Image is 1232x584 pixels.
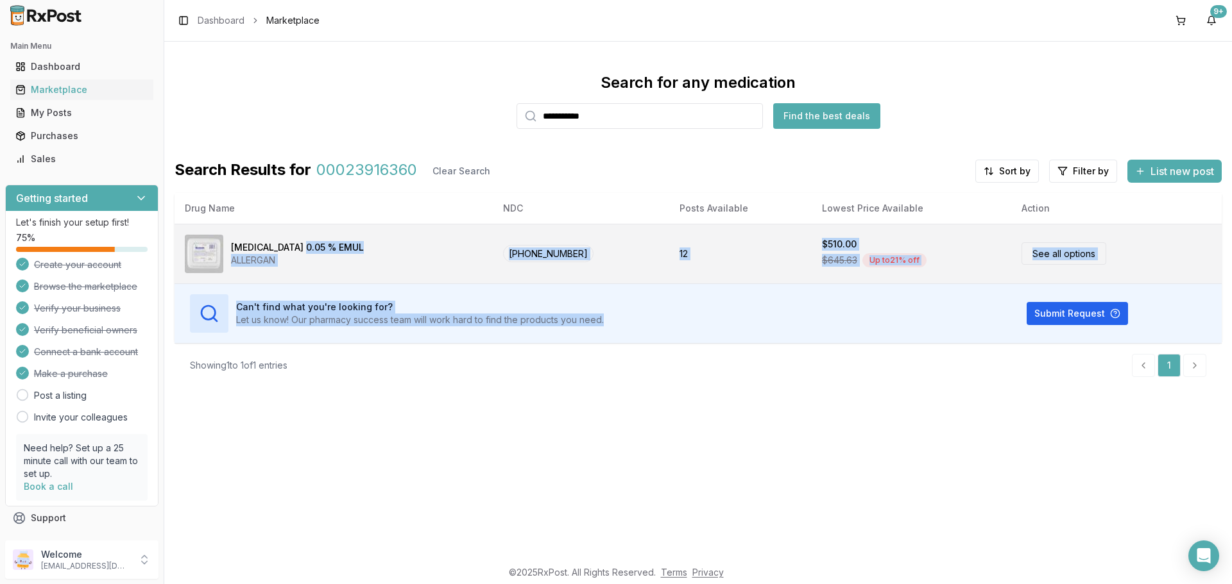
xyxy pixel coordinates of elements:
[812,193,1011,224] th: Lowest Price Available
[1210,5,1227,18] div: 9+
[34,302,121,315] span: Verify your business
[175,193,493,224] th: Drug Name
[493,193,670,224] th: NDC
[10,147,153,171] a: Sales
[999,165,1031,178] span: Sort by
[10,78,153,101] a: Marketplace
[15,60,148,73] div: Dashboard
[41,548,130,561] p: Welcome
[1073,165,1109,178] span: Filter by
[1201,10,1222,31] button: 9+
[5,530,158,553] button: Feedback
[236,313,604,326] p: Let us know! Our pharmacy success team will work hard to find the products you need.
[1049,160,1117,183] button: Filter by
[1127,166,1222,179] a: List new post
[1132,354,1206,377] nav: pagination
[34,411,128,424] a: Invite your colleagues
[15,129,148,142] div: Purchases
[16,216,148,229] p: Let's finish your setup first!
[34,367,108,380] span: Make a purchase
[15,153,148,165] div: Sales
[31,535,74,547] span: Feedback
[5,5,87,26] img: RxPost Logo
[422,160,501,183] button: Clear Search
[1127,160,1222,183] button: List new post
[10,41,153,51] h2: Main Menu
[669,193,812,224] th: Posts Available
[185,235,223,273] img: Restasis 0.05 % EMUL
[10,101,153,124] a: My Posts
[198,14,244,27] a: Dashboard
[16,231,35,244] span: 75 %
[822,254,857,267] span: $645.63
[5,79,158,100] button: Marketplace
[5,149,158,169] button: Sales
[1188,540,1219,571] div: Open Intercom Messenger
[34,258,121,271] span: Create your account
[1027,302,1128,325] button: Submit Request
[15,83,148,96] div: Marketplace
[669,224,812,283] td: 12
[190,359,287,372] div: Showing 1 to 1 of 1 entries
[862,253,927,267] div: Up to 21 % off
[503,245,594,262] span: [PHONE_NUMBER]
[34,324,137,337] span: Verify beneficial owners
[601,72,796,93] div: Search for any medication
[5,506,158,530] button: Support
[1158,354,1181,377] a: 1
[975,160,1039,183] button: Sort by
[10,55,153,78] a: Dashboard
[24,481,73,492] a: Book a call
[41,561,130,571] p: [EMAIL_ADDRESS][DOMAIN_NAME]
[34,389,87,402] a: Post a listing
[236,301,604,313] h3: Can't find what you're looking for?
[16,190,88,206] h3: Getting started
[5,56,158,77] button: Dashboard
[1011,193,1222,224] th: Action
[1022,242,1106,265] a: See all options
[175,160,311,183] span: Search Results for
[1151,163,1214,179] span: List new post
[822,238,857,251] div: $510.00
[34,280,137,293] span: Browse the marketplace
[24,442,140,480] p: Need help? Set up a 25 minute call with our team to set up.
[316,160,417,183] span: 00023916360
[266,14,320,27] span: Marketplace
[5,103,158,123] button: My Posts
[13,549,33,570] img: User avatar
[5,126,158,146] button: Purchases
[15,106,148,119] div: My Posts
[231,254,364,267] div: ALLERGAN
[773,103,880,129] button: Find the best deals
[692,567,724,578] a: Privacy
[34,346,138,358] span: Connect a bank account
[198,14,320,27] nav: breadcrumb
[10,124,153,147] a: Purchases
[231,241,364,254] div: [MEDICAL_DATA] 0.05 % EMUL
[661,567,687,578] a: Terms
